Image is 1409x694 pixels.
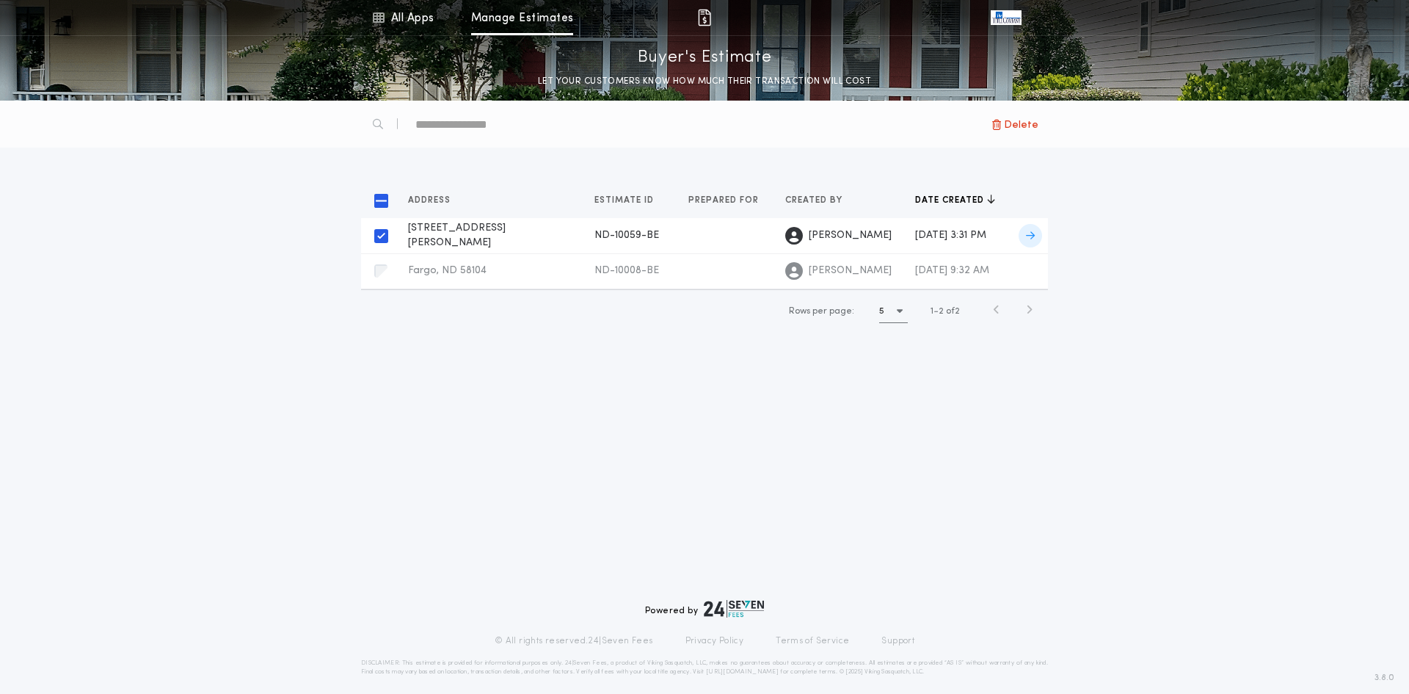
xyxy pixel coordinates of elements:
[594,193,665,208] button: Estimate ID
[361,659,1048,676] p: DISCLAIMER: This estimate is provided for informational purposes only. 24|Seven Fees, a product o...
[594,195,657,206] span: Estimate ID
[594,265,659,276] span: ND-10008-BE
[706,669,779,675] a: [URL][DOMAIN_NAME]
[809,264,892,278] span: [PERSON_NAME]
[408,195,454,206] span: Address
[931,307,933,316] span: 1
[1375,671,1394,684] span: 3.8.0
[1004,116,1038,133] span: Delete
[408,265,487,276] span: Fargo, ND 58104
[881,635,914,647] a: Support
[946,305,960,318] span: of 2
[785,193,853,208] button: Created by
[982,111,1048,137] button: Delete
[785,195,845,206] span: Created by
[939,307,944,316] span: 2
[638,46,772,70] p: Buyer's Estimate
[704,600,764,618] img: logo
[879,300,908,323] button: 5
[991,10,1022,25] img: vs-icon
[879,304,884,319] h1: 5
[915,265,989,276] span: [DATE] 9:32 AM
[915,195,987,206] span: Date created
[915,193,995,208] button: Date created
[594,230,659,241] span: ND-10059-BE
[685,635,744,647] a: Privacy Policy
[688,195,762,206] span: Prepared for
[495,635,653,647] p: © All rights reserved. 24|Seven Fees
[789,307,854,316] span: Rows per page:
[645,600,764,618] div: Powered by
[408,193,462,208] button: Address
[523,74,886,89] p: LET YOUR CUSTOMERS KNOW HOW MUCH THEIR TRANSACTION WILL COST
[776,635,849,647] a: Terms of Service
[696,9,713,26] img: img
[809,228,892,243] span: [PERSON_NAME]
[915,230,986,241] span: [DATE] 3:31 PM
[408,223,506,248] span: [STREET_ADDRESS][PERSON_NAME]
